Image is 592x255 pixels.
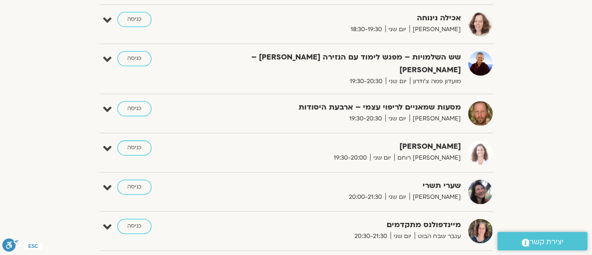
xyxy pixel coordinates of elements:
[409,192,461,202] span: [PERSON_NAME]
[117,12,151,27] a: כניסה
[385,192,409,202] span: יום שני
[346,76,386,86] span: 19:30-20:30
[229,51,461,76] strong: שש השלמויות – מפגש לימוד עם הנזירה [PERSON_NAME] – [PERSON_NAME]
[385,25,409,34] span: יום שני
[370,153,394,163] span: יום שני
[530,236,564,248] span: יצירת קשר
[229,179,461,192] strong: שערי תשרי
[117,51,151,66] a: כניסה
[347,25,385,34] span: 18:30-19:30
[229,12,461,25] strong: אכילה נינוחה
[410,76,461,86] span: מועדון פמה צ'ודרון
[117,219,151,234] a: כניסה
[415,231,461,241] span: ענבר שבח הבוט
[409,114,461,124] span: [PERSON_NAME]
[117,140,151,155] a: כניסה
[346,114,385,124] span: 19:30-20:30
[229,101,461,114] strong: מסעות שמאניים לריפוי עצמי – ארבעת היסודות
[351,231,390,241] span: 20:30-21:30
[229,219,461,231] strong: מיינדפולנס מתקדמים
[345,192,385,202] span: 20:00-21:30
[409,25,461,34] span: [PERSON_NAME]
[386,76,410,86] span: יום שני
[117,101,151,116] a: כניסה
[330,153,370,163] span: 19:30-20:00
[497,232,587,250] a: יצירת קשר
[390,231,415,241] span: יום שני
[385,114,409,124] span: יום שני
[117,179,151,195] a: כניסה
[229,140,461,153] strong: [PERSON_NAME]
[394,153,461,163] span: [PERSON_NAME] רוחם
